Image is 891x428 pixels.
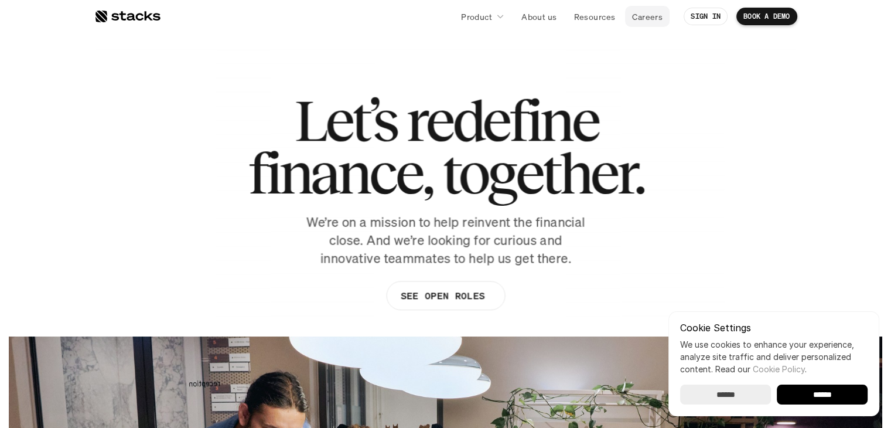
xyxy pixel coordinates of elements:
p: Cookie Settings [680,323,868,332]
a: BOOK A DEMO [736,8,797,25]
p: Product [461,11,492,23]
h1: Let’s redefine finance, together. [248,94,643,199]
p: We use cookies to enhance your experience, analyze site traffic and deliver personalized content. [680,338,868,375]
p: BOOK A DEMO [743,12,790,21]
a: Careers [625,6,670,27]
p: About us [521,11,557,23]
p: We’re on a mission to help reinvent the financial close. And we’re looking for curious and innova... [300,213,592,267]
p: SEE OPEN ROLES [401,287,485,304]
a: SIGN IN [684,8,728,25]
p: Careers [632,11,663,23]
a: SEE OPEN ROLES [386,281,506,311]
a: About us [514,6,564,27]
a: Resources [566,6,622,27]
p: Resources [573,11,615,23]
p: SIGN IN [691,12,721,21]
a: Cookie Policy [753,364,805,374]
span: Read our . [715,364,807,374]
